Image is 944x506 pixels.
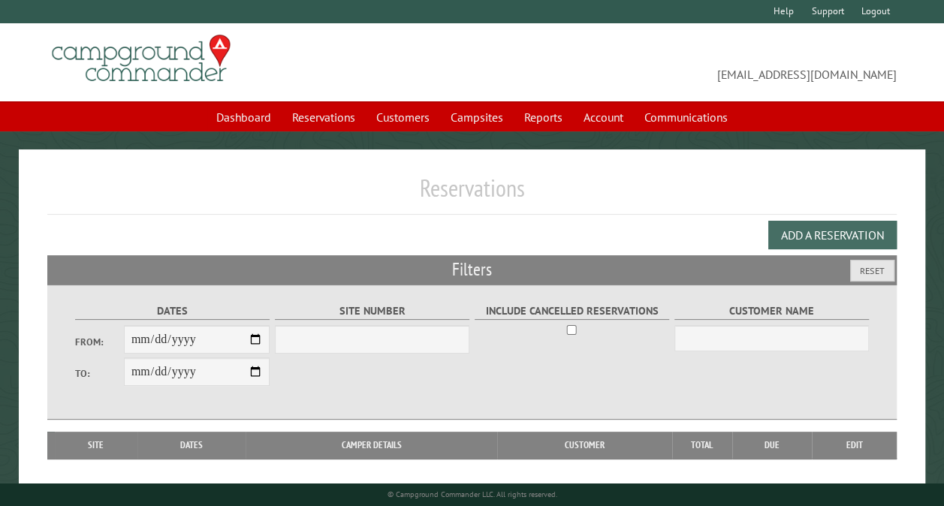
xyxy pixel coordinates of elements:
th: Total [672,432,732,459]
span: [EMAIL_ADDRESS][DOMAIN_NAME] [472,41,897,83]
label: Site Number [275,303,469,320]
th: Camper Details [246,432,498,459]
th: Dates [137,432,246,459]
label: Customer Name [674,303,869,320]
label: To: [75,366,124,381]
th: Customer [497,432,671,459]
a: Campsites [442,103,512,131]
label: Dates [75,303,270,320]
img: Campground Commander [47,29,235,88]
a: Dashboard [207,103,280,131]
th: Due [732,432,812,459]
label: Include Cancelled Reservations [475,303,669,320]
th: Site [55,432,137,459]
button: Add a Reservation [768,221,897,249]
button: Reset [850,260,894,282]
small: © Campground Commander LLC. All rights reserved. [388,489,557,499]
a: Reports [515,103,572,131]
h1: Reservations [47,173,897,215]
a: Customers [367,103,439,131]
a: Reservations [283,103,364,131]
th: Edit [812,432,897,459]
h2: Filters [47,255,897,284]
label: From: [75,335,124,349]
a: Account [575,103,632,131]
a: Communications [635,103,737,131]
